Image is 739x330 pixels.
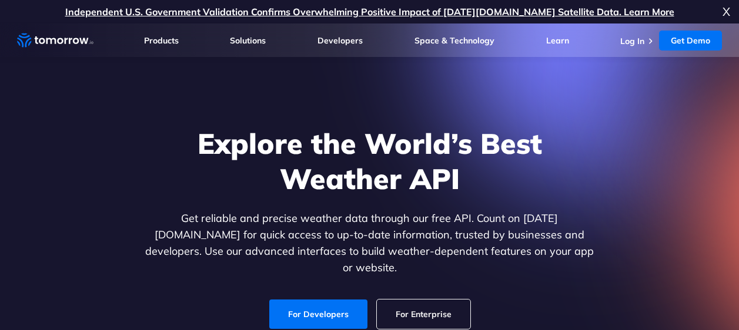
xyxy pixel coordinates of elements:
[620,36,644,46] a: Log In
[414,35,494,46] a: Space & Technology
[17,32,93,49] a: Home link
[143,126,597,196] h1: Explore the World’s Best Weather API
[659,31,722,50] a: Get Demo
[546,35,569,46] a: Learn
[143,210,597,276] p: Get reliable and precise weather data through our free API. Count on [DATE][DOMAIN_NAME] for quic...
[144,35,179,46] a: Products
[65,6,674,18] a: Independent U.S. Government Validation Confirms Overwhelming Positive Impact of [DATE][DOMAIN_NAM...
[269,299,367,329] a: For Developers
[317,35,363,46] a: Developers
[377,299,470,329] a: For Enterprise
[230,35,266,46] a: Solutions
